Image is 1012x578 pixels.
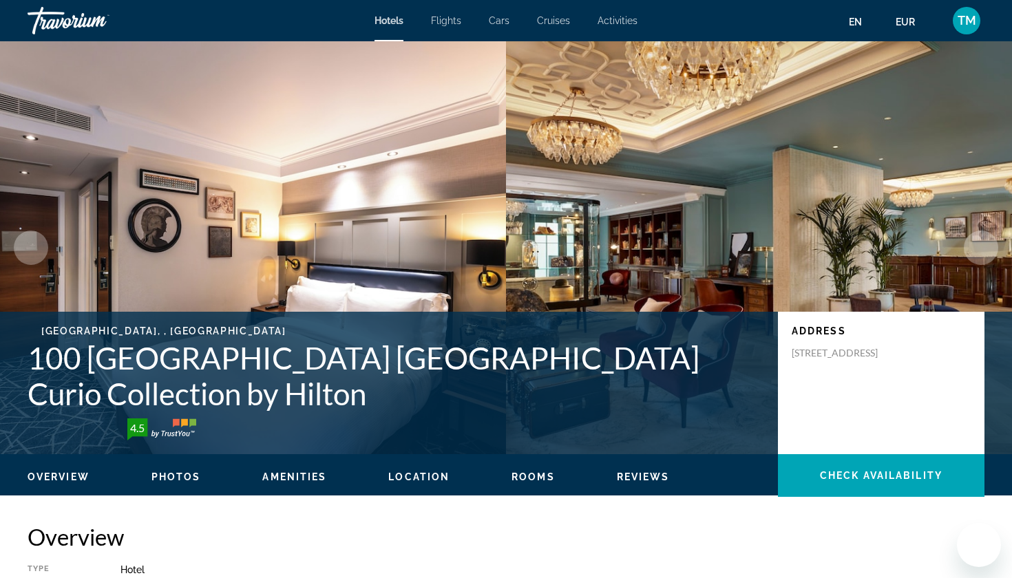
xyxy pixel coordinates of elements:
h2: Overview [28,523,984,550]
p: Address [792,325,971,336]
iframe: Button to launch messaging window [957,523,1001,567]
span: en [849,17,862,28]
button: Change language [849,12,875,32]
span: EUR [896,17,915,28]
span: Amenities [262,471,326,482]
img: trustyou-badge-hor.svg [127,418,196,440]
button: User Menu [949,6,984,35]
button: Previous image [14,231,48,265]
a: Hotels [375,15,403,26]
div: Type [28,564,86,575]
span: Overview [28,471,89,482]
a: Activities [598,15,637,26]
h1: 100 [GEOGRAPHIC_DATA] [GEOGRAPHIC_DATA] Curio Collection by Hilton [28,340,764,411]
a: Travorium [28,3,165,39]
span: Rooms [512,471,555,482]
button: Location [388,471,450,483]
button: Reviews [617,471,670,483]
span: Photos [151,471,201,482]
button: Photos [151,471,201,483]
p: [STREET_ADDRESS] [792,347,902,359]
button: Next image [964,231,998,265]
span: Reviews [617,471,670,482]
button: Rooms [512,471,555,483]
span: [GEOGRAPHIC_DATA], , [GEOGRAPHIC_DATA] [41,325,286,336]
button: Change currency [896,12,928,32]
a: Cruises [537,15,570,26]
button: Overview [28,471,89,483]
span: Check Availability [820,470,942,481]
span: TM [958,14,976,28]
span: Location [388,471,450,482]
div: 4.5 [123,420,151,436]
a: Flights [431,15,461,26]
a: Cars [489,15,509,26]
button: Check Availability [778,454,984,497]
button: Amenities [262,471,326,483]
div: Hotel [120,564,984,575]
